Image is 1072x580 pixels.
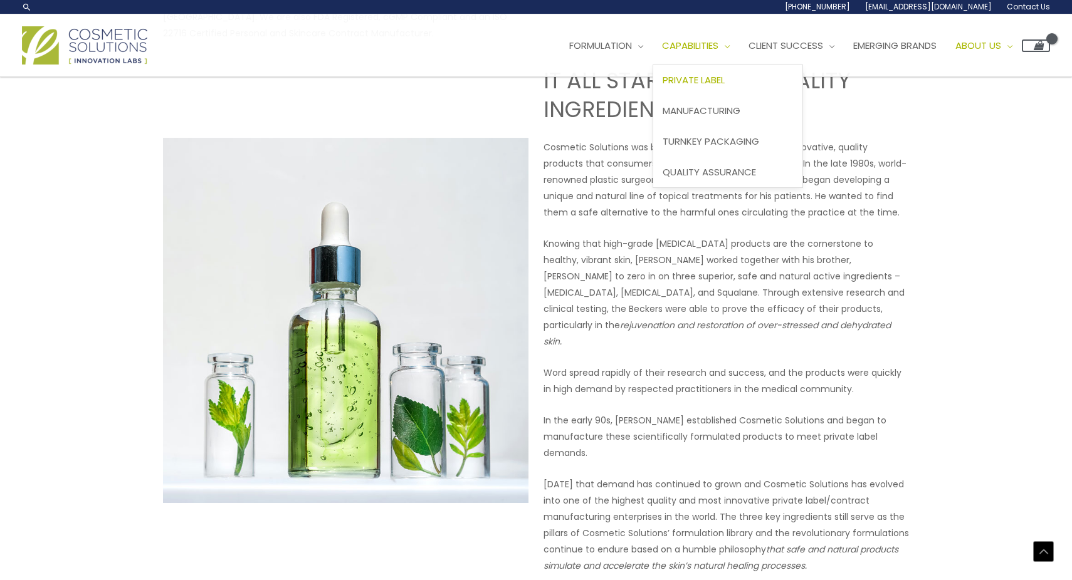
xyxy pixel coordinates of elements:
a: Private Label [653,65,802,96]
em: that safe and natural products simulate and accelerate the skin’s natural healing processes. [544,543,898,572]
h2: IT ALL STARTED WITH QUALITY INGREDIENTS [544,66,909,123]
span: Emerging Brands [853,39,937,52]
p: Knowing that high-grade [MEDICAL_DATA] products are the cornerstone to healthy, vibrant skin, [PE... [544,236,909,350]
img: Our Story image featuring squalane in a private label skincare boston round dropper bottle [163,138,528,503]
img: Cosmetic Solutions Logo [22,26,147,65]
span: Turnkey Packaging [663,135,759,148]
a: Turnkey Packaging [653,126,802,157]
a: Search icon link [22,2,32,12]
em: rejuvenation and restoration of over-stressed and dehydrated skin. [544,319,891,348]
p: In the early 90s, [PERSON_NAME] established Cosmetic Solutions and began to manufacture these sci... [544,412,909,461]
a: Formulation [560,27,653,65]
p: Word spread rapidly of their research and success, and the products were quickly in high demand b... [544,365,909,397]
span: Capabilities [662,39,718,52]
a: Emerging Brands [844,27,946,65]
span: [PHONE_NUMBER] [785,1,850,12]
span: Client Success [749,39,823,52]
p: [DATE] that demand has continued to grown and Cosmetic Solutions has evolved into one of the high... [544,476,909,574]
span: About Us [955,39,1001,52]
a: Manufacturing [653,96,802,127]
p: Cosmetic Solutions was born from the desire to create innovative, quality products that consumers... [544,139,909,220]
nav: Site Navigation [550,27,1050,65]
a: About Us [946,27,1022,65]
a: Quality Assurance [653,157,802,187]
span: Quality Assurance [663,165,756,179]
span: Contact Us [1007,1,1050,12]
a: View Shopping Cart, empty [1022,39,1050,52]
a: Capabilities [653,27,739,65]
span: [EMAIL_ADDRESS][DOMAIN_NAME] [865,1,992,12]
a: Client Success [739,27,844,65]
span: Manufacturing [663,104,740,117]
span: Formulation [569,39,632,52]
span: Private Label [663,73,725,86]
